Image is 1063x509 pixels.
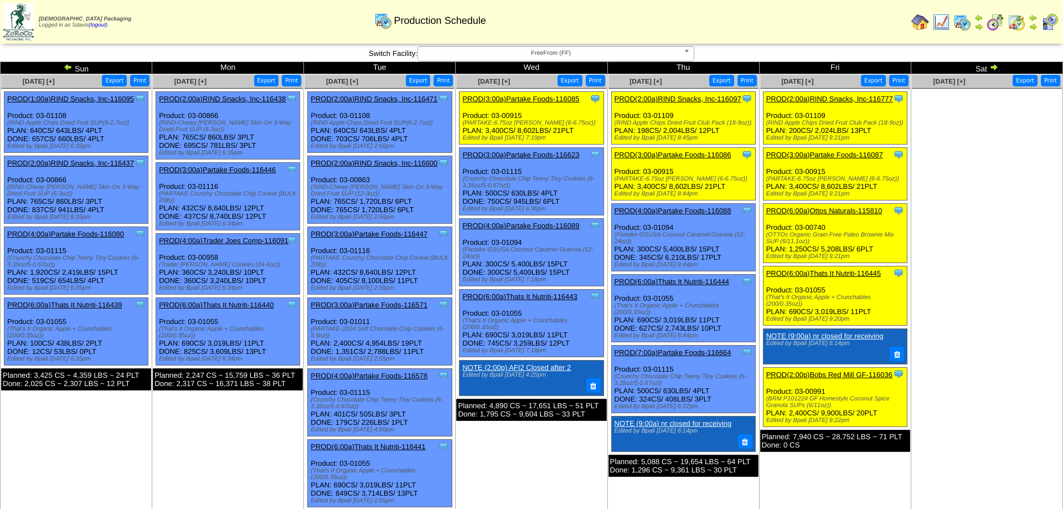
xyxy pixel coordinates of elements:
div: Edited by Bpali [DATE] 7:18pm [462,347,603,354]
div: Product: 03-00915 PLAN: 3,400CS / 8,602LBS / 21PLT [460,92,603,145]
td: Wed [456,62,607,74]
div: Product: 03-01109 PLAN: 198CS / 2,004LBS / 12PLT [611,92,755,145]
div: Product: 03-01115 PLAN: 401CS / 505LBS / 3PLT DONE: 179CS / 226LBS / 1PLT [308,369,452,436]
div: Planned: 2,247 CS ~ 15,759 LBS ~ 36 PLT Done: 2,317 CS ~ 16,371 LBS ~ 38 PLT [153,368,303,390]
img: Tooltip [438,228,449,239]
a: PROD(3:00a)Partake Foods-116623 [462,151,579,159]
img: Tooltip [741,347,752,358]
img: home.gif [911,13,929,31]
div: (That's It Organic Apple + Crunchables (200/0.35oz)) [766,294,907,307]
button: Export [102,75,127,86]
a: [DATE] [+] [629,78,662,85]
button: Print [434,75,453,86]
td: Mon [152,62,304,74]
a: [DATE] [+] [933,78,966,85]
div: (PARTAKE-6.75oz [PERSON_NAME] (6-6.75oz)) [766,176,907,182]
div: (Trader [PERSON_NAME] Cookies (24-6oz)) [159,261,300,268]
div: Product: 03-01055 PLAN: 690CS / 3,019LBS / 11PLT DONE: 849CS / 3,714LBS / 13PLT [308,440,452,507]
div: Planned: 3,425 CS ~ 4,359 LBS ~ 24 PLT Done: 2,025 CS ~ 2,307 LBS ~ 12 PLT [1,368,151,390]
img: Tooltip [135,93,146,104]
a: PROD(6:00a)Thats It Nutriti-116444 [615,277,729,286]
a: PROD(3:00a)Partake Foods-116085 [462,95,579,103]
img: Tooltip [893,93,904,104]
img: Tooltip [893,205,904,216]
div: Edited by Bpali [DATE] 6:35pm [159,150,300,156]
img: Tooltip [438,299,449,310]
div: Edited by Bpali [DATE] 7:19pm [462,135,603,141]
img: arrowright.gif [974,22,983,31]
img: calendarprod.gif [374,12,392,29]
button: Export [558,75,582,86]
div: Edited by Bpali [DATE] 9:21pm [766,135,907,141]
div: (Partake-GSUSA Coconut Caramel Granola (12-24oz)) [462,246,603,260]
div: (RIND Apple Chips Dried Fruit SUP(6-2.7oz)) [311,120,451,126]
td: Tue [304,62,456,74]
img: calendarblend.gif [987,13,1004,31]
a: PROD(7:00a)Partake Foods-116664 [615,348,731,357]
button: Delete Note [890,347,904,361]
div: Edited by Bpali [DATE] 2:55pm [311,356,451,362]
img: Tooltip [741,93,752,104]
div: Edited by Bpali [DATE] 6:34pm [159,285,300,291]
div: (Partake-GSUSA Coconut Caramel Granola (12-24oz)) [615,232,755,245]
img: Tooltip [590,149,601,160]
img: Tooltip [438,370,449,381]
a: PROD(2:00a)RIND Snacks, Inc-116600 [311,159,437,167]
div: Edited by Bpali [DATE] 6:36pm [462,205,603,212]
button: Print [282,75,301,86]
img: Tooltip [741,149,752,160]
div: Edited by Bpali [DATE] 6:14pm [615,428,750,434]
div: Edited by Bpali [DATE] 6:35pm [7,214,148,220]
td: Fri [759,62,911,74]
a: PROD(6:00a)Thats It Nutriti-116443 [462,292,577,301]
span: [DATE] [+] [23,78,55,85]
img: arrowleft.gif [974,13,983,22]
div: (RIND Apple Chips Dried Fruit SUP(6-2.7oz)) [7,120,148,126]
a: NOTE (2:00p) AFI2 Closed after 2 [462,363,571,372]
div: Product: 03-00866 PLAN: 765CS / 860LBS / 3PLT DONE: 837CS / 941LBS / 4PLT [4,156,148,224]
div: Product: 03-01055 PLAN: 100CS / 438LBS / 2PLT DONE: 12CS / 53LBS / 0PLT [4,298,148,366]
td: Sun [1,62,152,74]
div: Edited by Bpali [DATE] 6:35pm [7,285,148,291]
div: (Crunchy Chocolate Chip Teeny Tiny Cookies (6-3.35oz/5-0.67oz)) [311,397,451,410]
div: (That's It Organic Apple + Crunchables (200/0.35oz)) [311,467,451,481]
img: calendarcustomer.gif [1041,13,1059,31]
img: Tooltip [438,441,449,452]
button: Print [1041,75,1060,86]
img: arrowright.gif [989,63,998,71]
div: Product: 03-01115 PLAN: 500CS / 630LBS / 4PLT DONE: 750CS / 945LBS / 6PLT [460,148,603,215]
td: Sat [911,62,1062,74]
div: Edited by Bpali [DATE] 9:22pm [766,417,907,424]
img: Tooltip [438,157,449,168]
div: Edited by Bpali [DATE] 6:34pm [159,220,300,227]
img: arrowright.gif [1029,22,1038,31]
div: (PARTAKE-6.75oz [PERSON_NAME] (6-6.75oz)) [462,120,603,126]
img: Tooltip [135,228,146,239]
img: Tooltip [135,157,146,168]
div: Product: 03-00958 PLAN: 360CS / 3,240LBS / 10PLT DONE: 360CS / 3,240LBS / 10PLT [156,234,300,295]
img: calendarprod.gif [953,13,971,31]
div: Product: 03-01055 PLAN: 690CS / 3,019LBS / 11PLT DONE: 825CS / 3,609LBS / 13PLT [156,298,300,366]
a: [DATE] [+] [174,78,207,85]
img: Tooltip [286,164,297,175]
a: [DATE] [+] [478,78,510,85]
div: (That's It Organic Apple + Crunchables (200/0.35oz)) [159,326,300,339]
a: PROD(4:00a)Partake Foods-116089 [462,222,579,230]
div: Product: 03-00915 PLAN: 3,400CS / 8,602LBS / 21PLT [611,148,755,200]
div: Product: 03-01055 PLAN: 690CS / 3,019LBS / 11PLT DONE: 627CS / 2,743LBS / 10PLT [611,275,755,342]
a: PROD(4:00a)Partake Foods-116088 [615,207,731,215]
div: Edited by Bpali [DATE] 6:37pm [615,403,755,410]
div: Product: 03-01109 PLAN: 200CS / 2,024LBS / 13PLT [763,92,907,145]
div: Edited by Bpali [DATE] 2:56pm [311,143,451,150]
img: Tooltip [590,220,601,231]
button: Export [406,75,431,86]
a: [DATE] [+] [326,78,358,85]
div: Product: 03-01116 PLAN: 432CS / 8,640LBS / 12PLT DONE: 437CS / 8,740LBS / 12PLT [156,163,300,230]
div: Edited by Bpali [DATE] 9:21pm [766,253,907,260]
div: Edited by Bpali [DATE] 2:56pm [311,214,451,220]
div: Planned: 4,890 CS ~ 17,651 LBS ~ 51 PLT Done: 1,795 CS ~ 9,604 LBS ~ 33 PLT [456,399,606,421]
button: Delete Note [586,378,601,393]
a: PROD(4:00a)Partake Foods-116080 [7,230,124,238]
